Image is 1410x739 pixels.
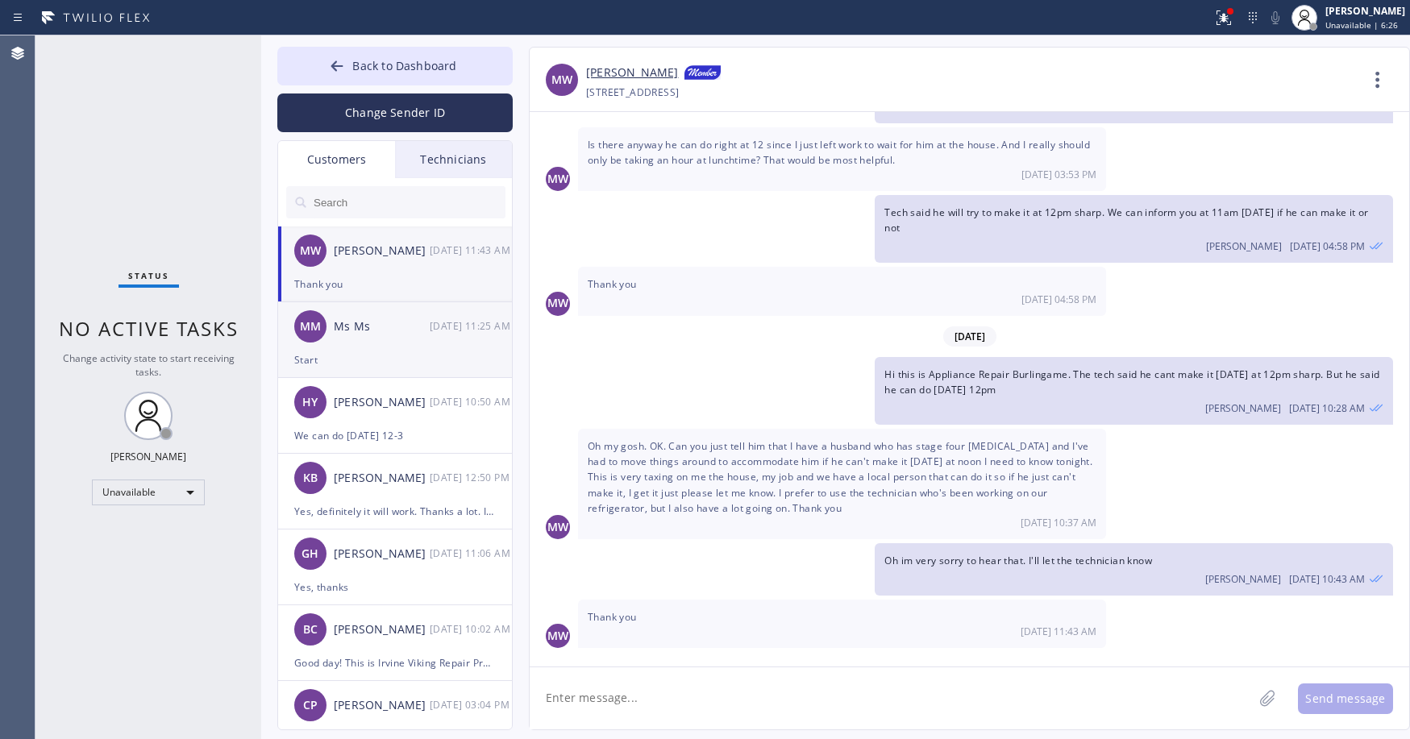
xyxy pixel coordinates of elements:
[547,294,568,313] span: MW
[294,654,496,672] div: Good day! This is Irvine Viking Repair Pros. Unfortunately after double checking, it turns out th...
[59,315,239,342] span: No active tasks
[334,469,430,488] div: [PERSON_NAME]
[430,468,514,487] div: 08/20/2025 9:50 AM
[1325,4,1405,18] div: [PERSON_NAME]
[578,600,1106,648] div: 08/21/2025 9:43 AM
[334,545,430,563] div: [PERSON_NAME]
[303,621,318,639] span: BC
[294,275,496,293] div: Thank you
[578,267,1106,315] div: 08/20/2025 9:58 AM
[1289,401,1365,415] span: [DATE] 10:28 AM
[303,469,318,488] span: KB
[1021,625,1096,638] span: [DATE] 11:43 AM
[278,141,395,178] div: Customers
[303,696,318,715] span: CP
[294,351,496,369] div: Start
[1325,19,1398,31] span: Unavailable | 6:26
[1021,516,1096,529] span: [DATE] 10:37 AM
[1264,6,1287,29] button: Mute
[578,429,1106,539] div: 08/21/2025 9:37 AM
[1205,572,1281,586] span: [PERSON_NAME]
[430,317,514,335] div: 08/21/2025 9:25 AM
[884,206,1368,235] span: Tech said he will try to make it at 12pm sharp. We can inform you at 11am [DATE] if he can make i...
[334,242,430,260] div: [PERSON_NAME]
[1206,239,1282,253] span: [PERSON_NAME]
[277,47,513,85] button: Back to Dashboard
[875,543,1393,596] div: 08/21/2025 9:43 AM
[551,71,572,89] span: MW
[875,195,1393,263] div: 08/20/2025 9:58 AM
[943,326,996,347] span: [DATE]
[63,351,235,379] span: Change activity state to start receiving tasks.
[1289,572,1365,586] span: [DATE] 10:43 AM
[277,93,513,132] button: Change Sender ID
[588,439,1092,515] span: Oh my gosh. OK. Can you just tell him that I have a husband who has stage four [MEDICAL_DATA] and...
[578,127,1106,191] div: 08/20/2025 9:53 AM
[334,696,430,715] div: [PERSON_NAME]
[588,277,637,291] span: Thank you
[300,318,321,336] span: MM
[334,393,430,412] div: [PERSON_NAME]
[1298,683,1393,714] button: Send message
[884,367,1379,396] span: Hi this is Appliance Repair Burlingame. The tech said he cant make it [DATE] at 12pm sharp. But h...
[547,627,568,646] span: MW
[334,318,430,336] div: Ms Ms
[430,695,514,714] div: 08/19/2025 9:04 AM
[1021,168,1096,181] span: [DATE] 03:53 PM
[294,426,496,445] div: We can do [DATE] 12-3
[884,554,1152,567] span: Oh im very sorry to hear that. I'll let the technician know
[128,270,169,281] span: Status
[586,83,679,102] div: [STREET_ADDRESS]
[352,58,456,73] span: Back to Dashboard
[302,545,318,563] span: GH
[1290,239,1365,253] span: [DATE] 04:58 PM
[588,610,637,624] span: Thank you
[300,242,321,260] span: MW
[302,393,318,412] span: HY
[588,138,1090,167] span: Is there anyway he can do right at 12 since I just left work to wait for him at the house. And I ...
[586,64,678,83] a: [PERSON_NAME]
[547,518,568,537] span: MW
[430,620,514,638] div: 08/20/2025 9:02 AM
[430,241,514,259] div: 08/21/2025 9:43 AM
[430,544,514,563] div: 08/20/2025 9:06 AM
[395,141,512,178] div: Technicians
[294,578,496,596] div: Yes, thanks
[312,186,505,218] input: Search
[294,502,496,521] div: Yes, definitely it will work. Thanks a lot. I just want to remind you that this appointment will ...
[1205,401,1281,415] span: [PERSON_NAME]
[1021,293,1096,306] span: [DATE] 04:58 PM
[92,480,205,505] div: Unavailable
[334,621,430,639] div: [PERSON_NAME]
[430,392,514,411] div: 08/21/2025 9:50 AM
[547,170,568,189] span: MW
[875,357,1393,425] div: 08/21/2025 9:28 AM
[110,450,186,463] div: [PERSON_NAME]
